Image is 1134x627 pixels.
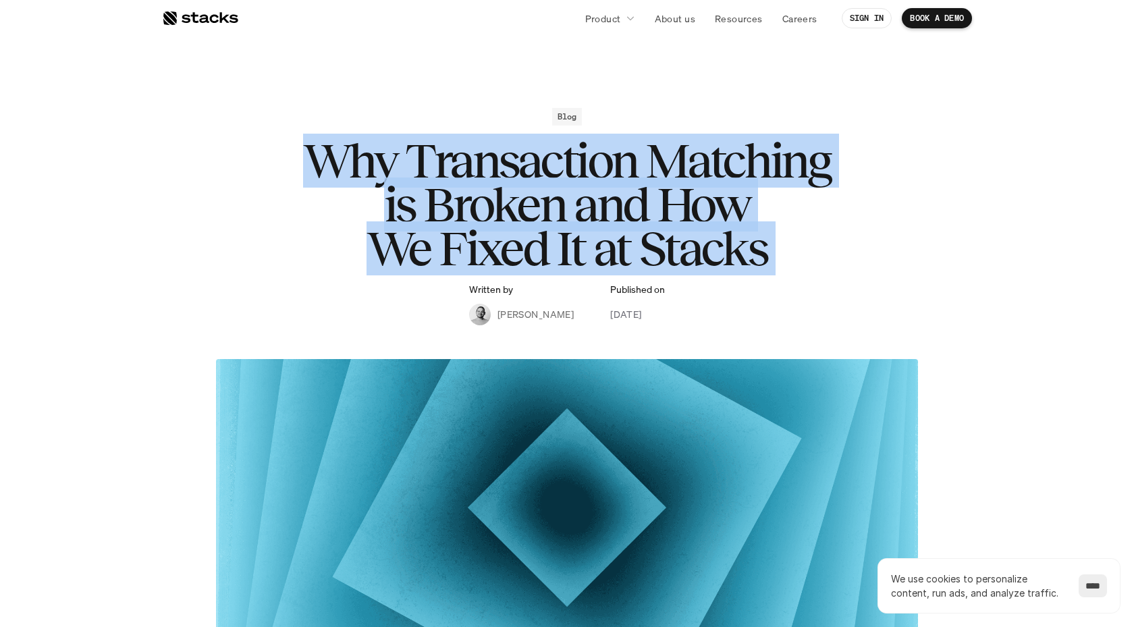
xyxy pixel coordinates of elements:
[558,112,577,121] h2: Blog
[910,13,964,23] p: BOOK A DEMO
[585,11,621,26] p: Product
[159,257,219,267] a: Privacy Policy
[774,6,826,30] a: Careers
[715,11,763,26] p: Resources
[610,284,665,296] p: Published on
[610,307,642,321] p: [DATE]
[647,6,703,30] a: About us
[497,307,574,321] p: [PERSON_NAME]
[842,8,892,28] a: SIGN IN
[782,11,817,26] p: Careers
[469,284,513,296] p: Written by
[655,11,695,26] p: About us
[850,13,884,23] p: SIGN IN
[707,6,771,30] a: Resources
[902,8,972,28] a: BOOK A DEMO
[297,139,837,270] h1: Why Transaction Matching is Broken and How We Fixed It at Stacks
[891,572,1065,600] p: We use cookies to personalize content, run ads, and analyze traffic.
